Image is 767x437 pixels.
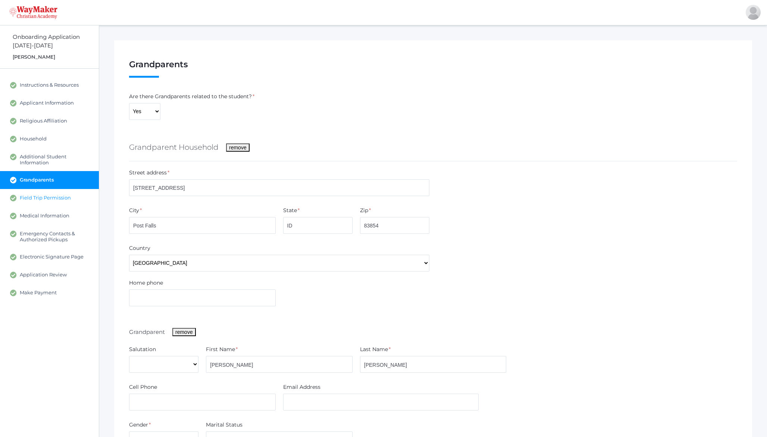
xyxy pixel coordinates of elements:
[129,93,252,100] label: Are there Grandparents related to the student?
[129,60,737,78] h1: Grandparents
[129,169,167,177] label: Street address
[20,100,74,106] span: Applicant Information
[172,328,196,336] button: remove
[20,213,69,219] span: Medical Information
[129,383,157,391] label: Cell Phone
[20,82,79,89] span: Instructions & Resources
[226,143,250,152] button: remove
[13,33,99,41] div: Onboarding Application
[206,421,242,429] label: Marital Status
[20,154,91,165] span: Additional Student Information
[20,136,47,142] span: Household
[20,272,67,278] span: Application Review
[9,6,57,19] img: 4_waymaker-logo-stack-white.png
[129,141,219,154] h5: Grandparent Household
[360,207,368,214] label: Zip
[129,279,163,287] label: Home phone
[20,254,84,260] span: Electronic Signature Page
[20,177,54,183] span: Grandparents
[129,328,165,335] h6: Grandparent
[360,345,388,353] label: Last Name
[20,230,91,242] span: Emergency Contacts & Authorized Pickups
[283,383,320,391] label: Email Address
[206,345,235,353] label: First Name
[20,118,67,124] span: Religious Affiliation
[283,207,297,214] label: State
[129,207,139,214] label: City
[20,195,71,201] span: Field Trip Permission
[129,244,150,252] label: Country
[13,53,99,61] div: [PERSON_NAME]
[129,421,148,429] label: Gender
[129,345,156,353] label: Salutation
[20,289,57,296] span: Make Payment
[13,41,99,50] div: [DATE]-[DATE]
[746,5,761,20] div: Jason Roberts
